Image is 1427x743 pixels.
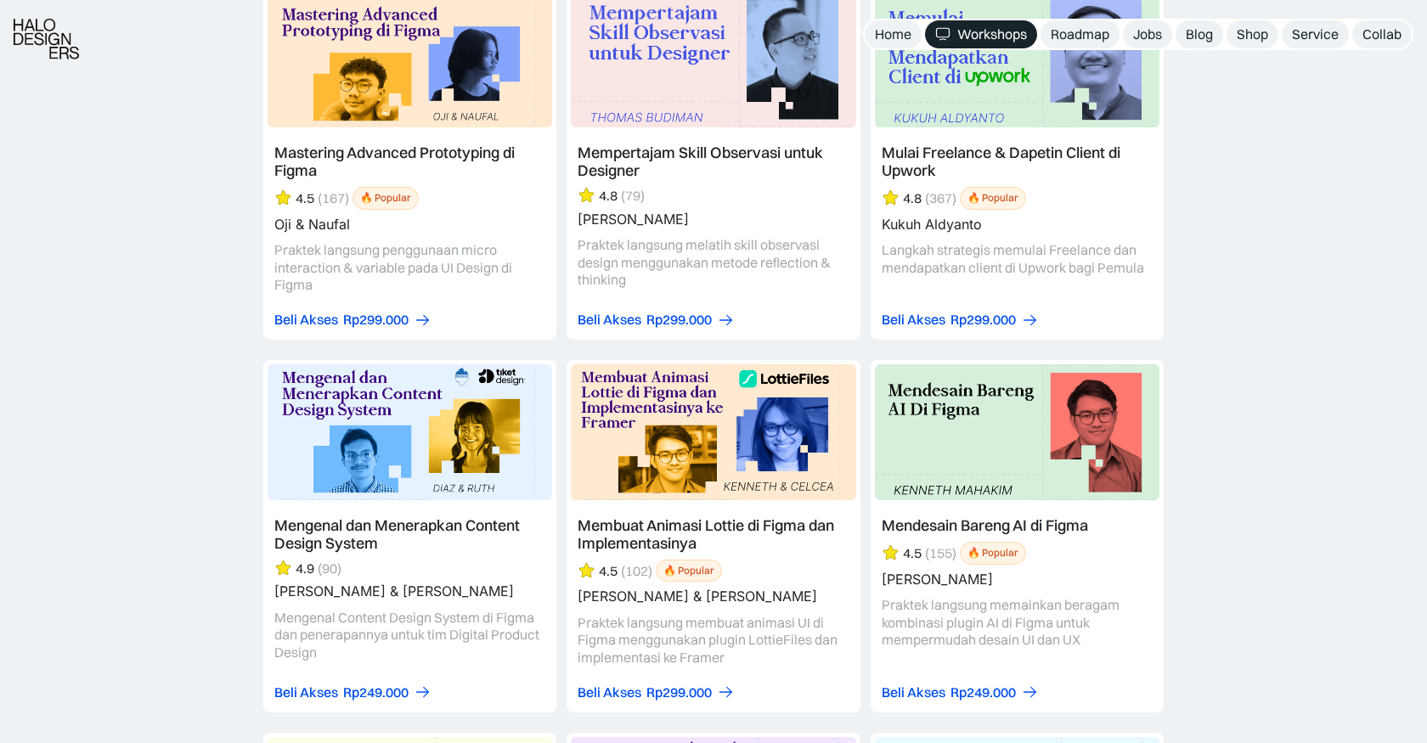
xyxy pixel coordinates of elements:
div: Shop [1237,25,1268,43]
div: Collab [1362,25,1402,43]
div: Rp299.000 [646,311,712,329]
div: Rp299.000 [343,311,409,329]
div: Rp299.000 [646,684,712,701]
div: Rp249.000 [950,684,1016,701]
div: Workshops [957,25,1027,43]
div: Beli Akses [274,684,338,701]
div: Rp249.000 [343,684,409,701]
a: Beli AksesRp299.000 [274,311,431,329]
div: Beli Akses [882,311,945,329]
a: Blog [1176,20,1223,48]
a: Home [865,20,922,48]
a: Service [1282,20,1349,48]
div: Roadmap [1051,25,1109,43]
a: Beli AksesRp299.000 [578,684,735,701]
div: Beli Akses [578,311,641,329]
a: Collab [1352,20,1412,48]
div: Home [875,25,911,43]
a: Beli AksesRp299.000 [578,311,735,329]
a: Jobs [1123,20,1172,48]
div: Beli Akses [578,684,641,701]
div: Beli Akses [882,684,945,701]
a: Beli AksesRp299.000 [882,311,1039,329]
div: Jobs [1133,25,1162,43]
div: Rp299.000 [950,311,1016,329]
a: Beli AksesRp249.000 [274,684,431,701]
a: Shop [1227,20,1278,48]
a: Workshops [925,20,1037,48]
div: Beli Akses [274,311,338,329]
a: Beli AksesRp249.000 [882,684,1039,701]
div: Blog [1186,25,1213,43]
div: Service [1292,25,1339,43]
a: Roadmap [1041,20,1120,48]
